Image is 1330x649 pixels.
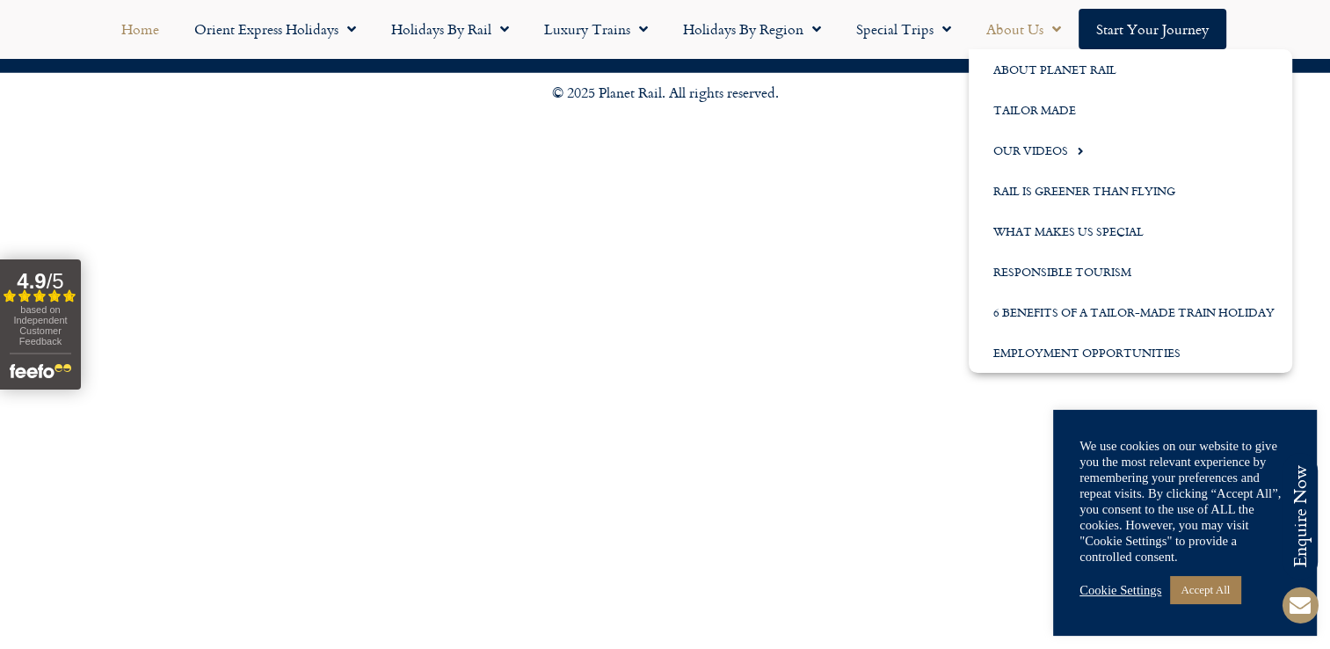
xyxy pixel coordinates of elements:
a: Our Videos [969,130,1292,171]
a: What Makes us Special [969,211,1292,252]
a: About Planet Rail [969,49,1292,90]
a: Cookie Settings [1079,582,1161,598]
a: Special Trips [839,9,969,49]
a: Luxury Trains [527,9,665,49]
a: Home [104,9,177,49]
a: Holidays by Region [665,9,839,49]
a: 6 Benefits of a Tailor-Made Train Holiday [969,292,1292,332]
a: Accept All [1170,576,1240,603]
a: Start your Journey [1079,9,1226,49]
ul: About Us [969,49,1292,373]
a: Rail is Greener than Flying [969,171,1292,211]
div: We use cookies on our website to give you the most relevant experience by remembering your prefer... [1079,438,1290,565]
a: Holidays by Rail [374,9,527,49]
a: Responsible Tourism [969,252,1292,292]
p: © 2025 Planet Rail. All rights reserved. [164,82,1166,105]
a: About Us [969,9,1079,49]
nav: Menu [9,9,1321,49]
a: Orient Express Holidays [177,9,374,49]
a: Tailor Made [969,90,1292,130]
a: Employment Opportunities [969,332,1292,373]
